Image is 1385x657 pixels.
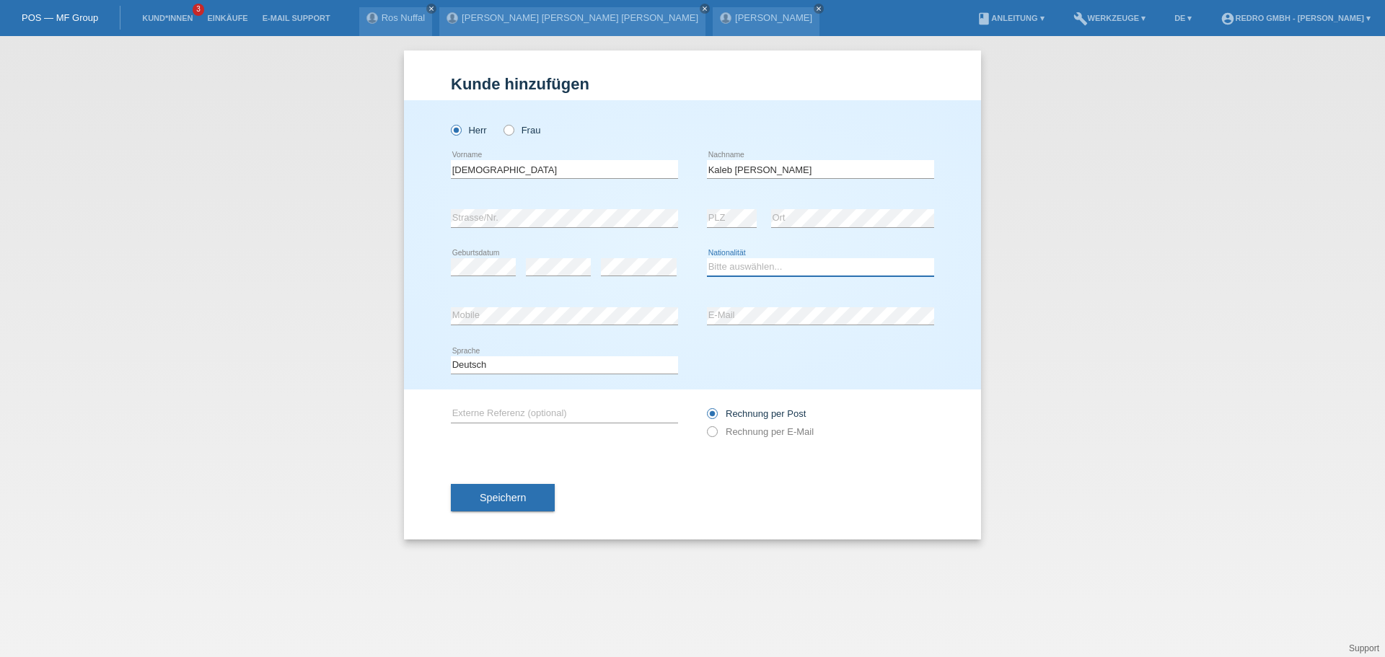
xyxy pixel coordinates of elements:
label: Rechnung per Post [707,408,806,419]
h1: Kunde hinzufügen [451,75,934,93]
a: close [700,4,710,14]
button: Speichern [451,484,555,511]
a: DE ▾ [1167,14,1199,22]
a: close [814,4,824,14]
a: buildWerkzeuge ▾ [1066,14,1153,22]
i: build [1073,12,1088,26]
input: Rechnung per E-Mail [707,426,716,444]
a: Kund*innen [135,14,200,22]
a: account_circleRedro GmbH - [PERSON_NAME] ▾ [1213,14,1378,22]
label: Herr [451,125,487,136]
a: close [426,4,436,14]
span: Speichern [480,492,526,503]
i: book [977,12,991,26]
a: POS — MF Group [22,12,98,23]
a: Support [1349,643,1379,653]
a: [PERSON_NAME] [PERSON_NAME] [PERSON_NAME] [462,12,698,23]
input: Frau [504,125,513,134]
a: [PERSON_NAME] [735,12,812,23]
i: account_circle [1221,12,1235,26]
input: Rechnung per Post [707,408,716,426]
span: 3 [193,4,204,16]
a: E-Mail Support [255,14,338,22]
a: bookAnleitung ▾ [969,14,1051,22]
label: Frau [504,125,540,136]
label: Rechnung per E-Mail [707,426,814,437]
a: Einkäufe [200,14,255,22]
i: close [428,5,435,12]
input: Herr [451,125,460,134]
a: Ros Nuffal [382,12,425,23]
i: close [701,5,708,12]
i: close [815,5,822,12]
